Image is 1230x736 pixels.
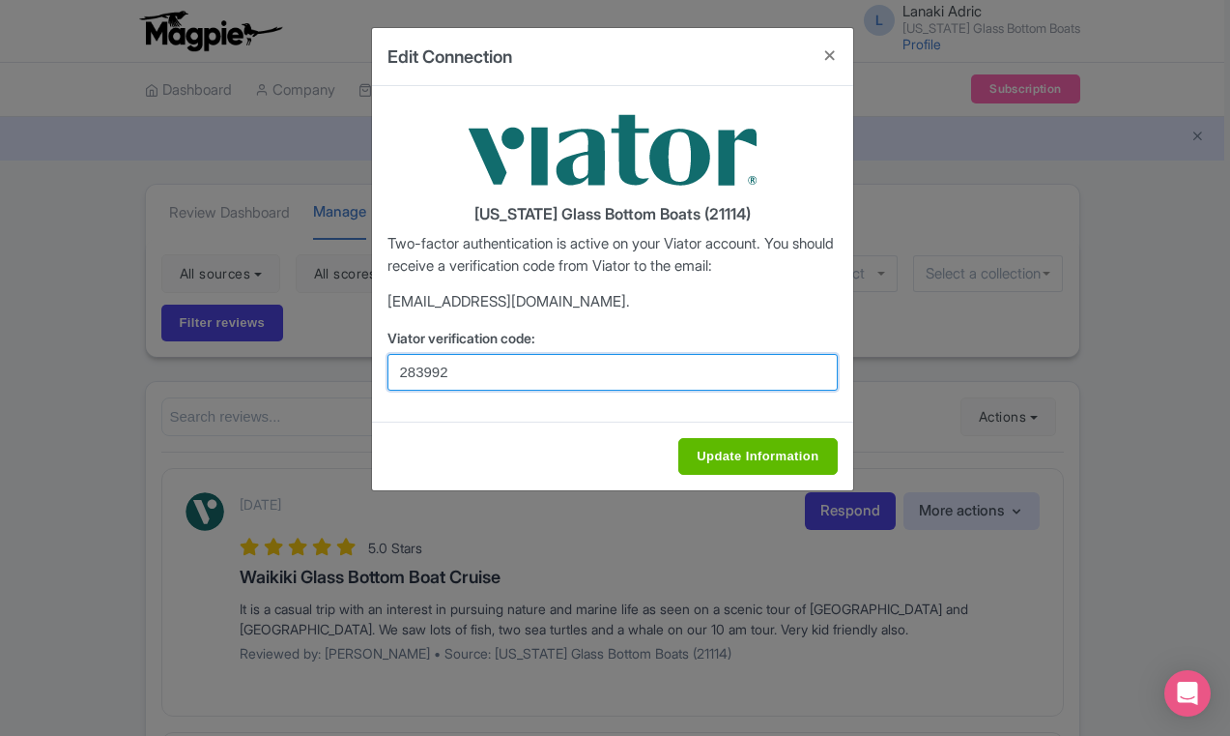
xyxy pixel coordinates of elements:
[468,102,758,198] img: viator-9033d3fb01e0b80761764065a76b653a.png
[807,28,853,83] button: Close
[387,330,535,346] span: Viator verification code:
[387,44,512,70] h4: Edit Connection
[678,438,837,475] input: Update Information
[1164,670,1211,717] div: Open Intercom Messenger
[387,233,838,277] p: Two-factor authentication is active on your Viator account. You should receive a verification cod...
[387,291,838,313] p: [EMAIL_ADDRESS][DOMAIN_NAME].
[387,206,838,223] h4: [US_STATE] Glass Bottom Boats (21114)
